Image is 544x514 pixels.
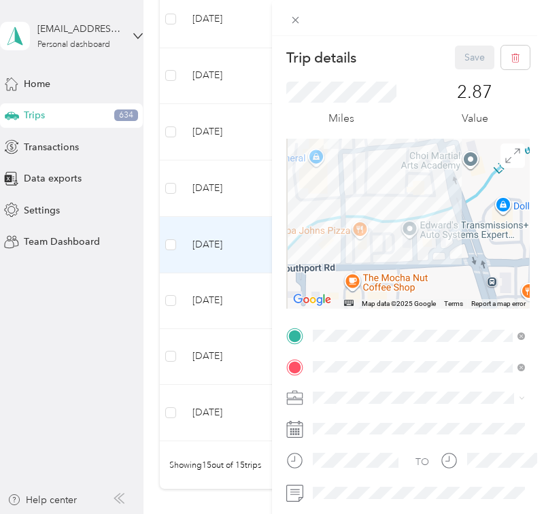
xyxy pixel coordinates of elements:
[362,300,436,307] span: Map data ©2025 Google
[471,300,526,307] a: Report a map error
[328,110,354,127] p: Miles
[457,82,492,103] p: 2.87
[462,110,488,127] p: Value
[444,300,463,307] a: Terms (opens in new tab)
[468,438,544,514] iframe: Everlance-gr Chat Button Frame
[286,48,356,67] p: Trip details
[344,300,354,306] button: Keyboard shortcuts
[290,291,335,309] a: Open this area in Google Maps (opens a new window)
[415,455,429,469] div: TO
[290,291,335,309] img: Google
